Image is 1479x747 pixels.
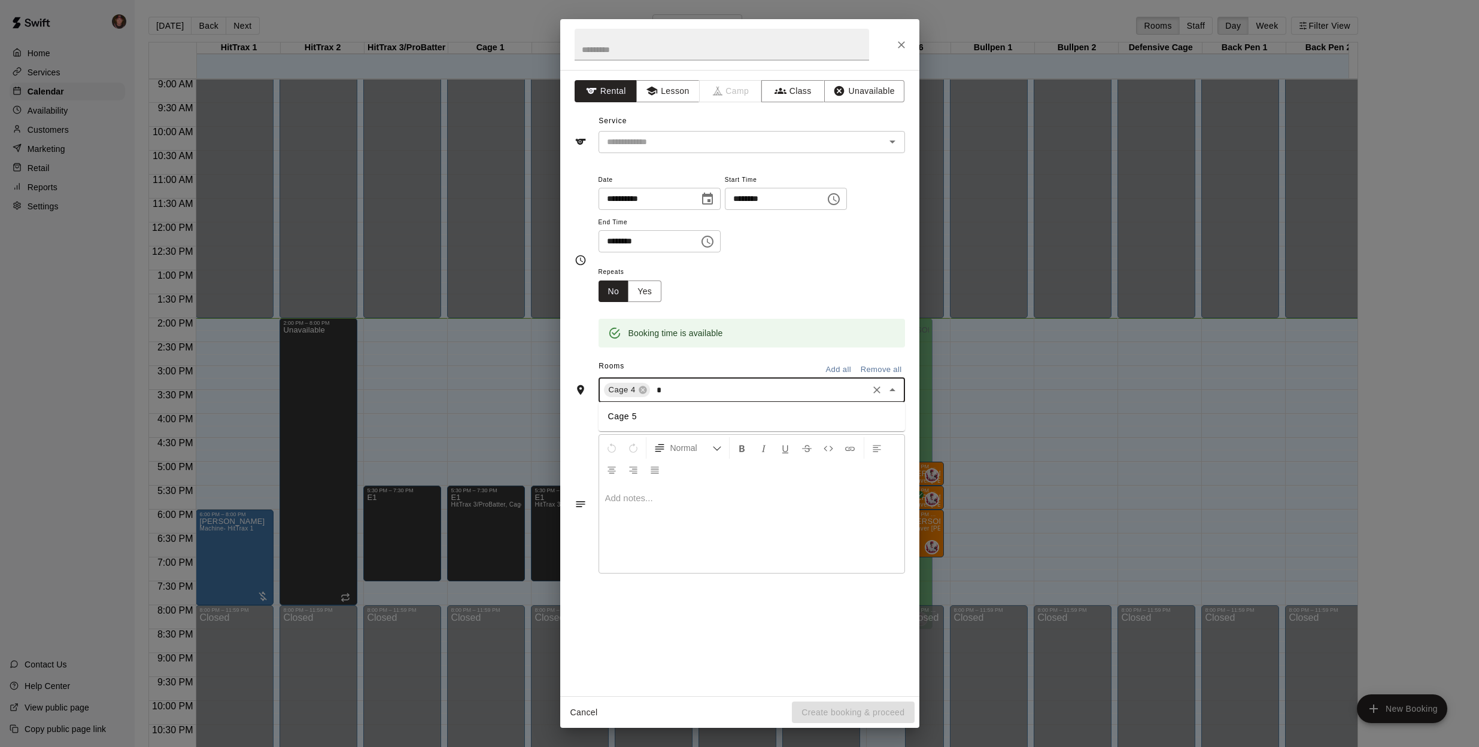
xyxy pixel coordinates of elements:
[599,407,905,426] li: Cage 5
[797,437,817,459] button: Format Strikethrough
[604,383,650,397] div: Cage 4
[575,384,587,396] svg: Rooms
[819,361,858,379] button: Add all
[696,187,719,211] button: Choose date, selected date is Oct 15, 2025
[884,382,901,398] button: Close
[599,280,662,303] div: outlined button group
[818,437,839,459] button: Insert Code
[599,172,721,188] span: Date
[599,117,627,125] span: Service
[700,80,763,102] span: Camps can only be created in the Services page
[884,133,901,150] button: Open
[623,437,643,459] button: Redo
[645,459,665,480] button: Justify Align
[636,80,699,102] button: Lesson
[822,187,846,211] button: Choose time, selected time is 6:00 PM
[599,215,721,231] span: End Time
[599,280,629,303] button: No
[775,437,795,459] button: Format Underline
[604,384,640,396] span: Cage 4
[599,264,672,280] span: Repeats
[732,437,752,459] button: Format Bold
[575,498,587,510] svg: Notes
[599,362,624,370] span: Rooms
[725,172,847,188] span: Start Time
[761,80,824,102] button: Class
[649,437,727,459] button: Formatting Options
[628,322,723,344] div: Booking time is available
[696,230,719,254] button: Choose time, selected time is 8:00 PM
[754,437,774,459] button: Format Italics
[840,437,860,459] button: Insert Link
[868,382,885,398] button: Clear
[602,437,622,459] button: Undo
[858,361,905,379] button: Remove all
[565,702,603,724] button: Cancel
[575,136,587,148] svg: Service
[602,459,622,480] button: Center Align
[575,80,637,102] button: Rental
[628,280,661,303] button: Yes
[670,442,712,454] span: Normal
[824,80,904,102] button: Unavailable
[867,437,887,459] button: Left Align
[623,459,643,480] button: Right Align
[891,34,912,56] button: Close
[575,254,587,266] svg: Timing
